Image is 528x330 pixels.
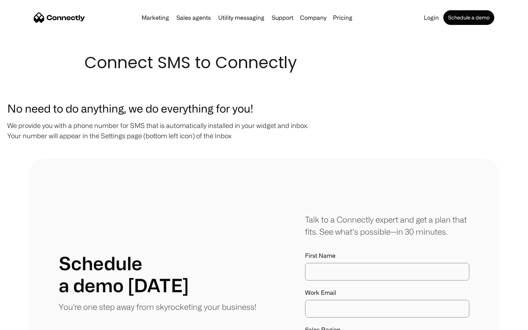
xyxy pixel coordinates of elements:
a: Utility messaging [215,15,267,21]
label: First Name [305,252,469,259]
a: Support [269,15,296,21]
p: We provide you with a phone number for SMS that is automatically installed in your widget and inb... [7,120,521,141]
a: Schedule a demo [443,10,494,25]
a: Sales agents [173,15,214,21]
label: Work Email [305,289,469,296]
h1: Connect SMS to Connectly [84,51,444,74]
a: Pricing [330,15,355,21]
h3: No need to do anything, we do everything for you! [7,100,521,117]
div: Talk to a Connectly expert and get a plan that fits. See what’s possible—in 30 minutes. [305,213,469,238]
h1: Schedule a demo [DATE] [59,252,189,296]
p: You're one step away from skyrocketing your business! [59,301,256,313]
p: ‍ [7,144,521,155]
a: Login [421,15,442,21]
aside: Language selected: English [7,317,44,327]
a: Marketing [139,15,172,21]
ul: Language list [15,317,44,327]
div: Company [300,12,326,23]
